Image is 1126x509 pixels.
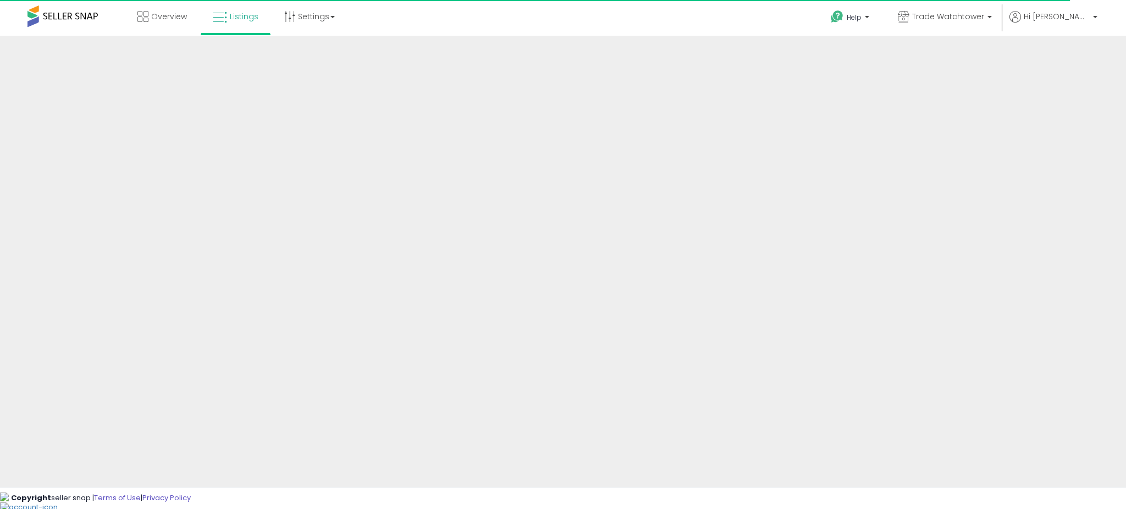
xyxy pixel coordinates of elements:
span: Hi [PERSON_NAME] [1024,11,1090,22]
a: Help [822,2,880,36]
span: Overview [151,11,187,22]
span: Listings [230,11,258,22]
span: Help [847,13,862,22]
span: Trade Watchtower [912,11,984,22]
i: Get Help [830,10,844,24]
a: Hi [PERSON_NAME] [1009,11,1097,36]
